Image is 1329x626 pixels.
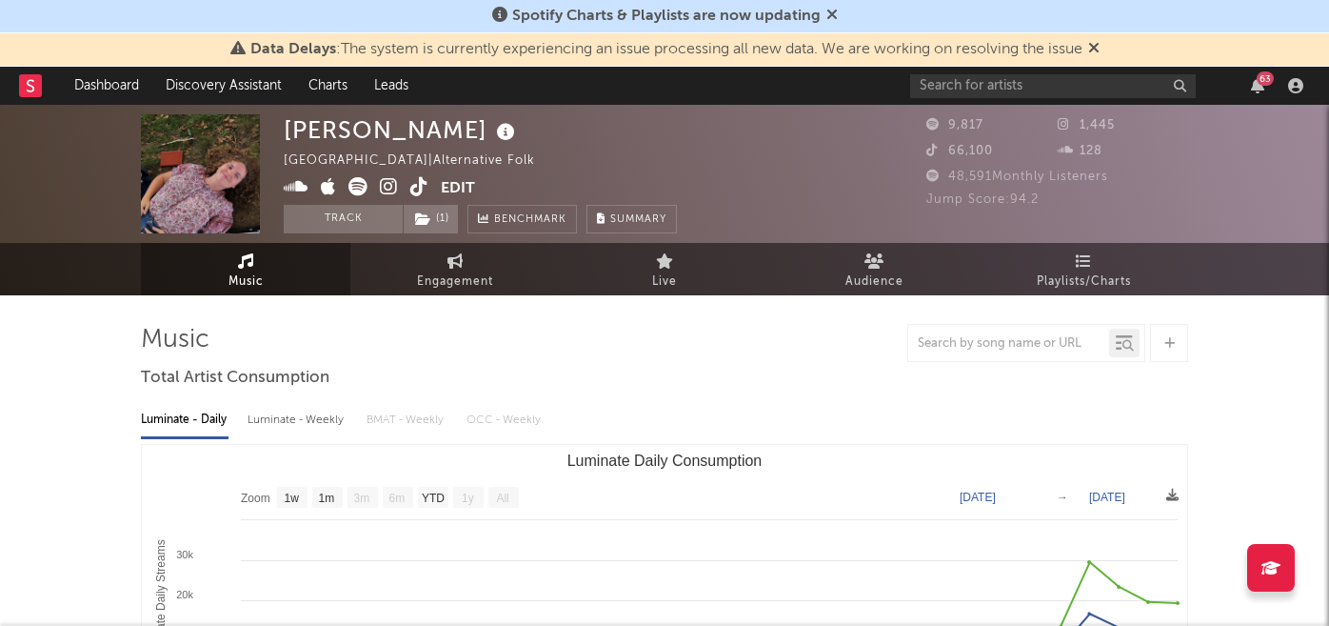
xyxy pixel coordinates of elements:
[417,271,493,293] span: Engagement
[354,492,370,505] text: 3m
[567,453,763,469] text: Luminate Daily Consumption
[350,243,560,295] a: Engagement
[284,150,557,172] div: [GEOGRAPHIC_DATA] | Alternative Folk
[141,243,350,295] a: Music
[241,492,270,505] text: Zoom
[769,243,979,295] a: Audience
[586,205,677,233] button: Summary
[960,491,996,504] text: [DATE]
[319,492,335,505] text: 1m
[1037,271,1131,293] span: Playlists/Charts
[295,67,361,105] a: Charts
[926,193,1039,206] span: Jump Score: 94.2
[441,177,475,201] button: Edit
[494,209,566,232] span: Benchmark
[404,205,458,233] button: (1)
[926,119,983,131] span: 9,817
[284,114,520,146] div: [PERSON_NAME]
[403,205,459,233] span: ( 1 )
[141,367,329,390] span: Total Artist Consumption
[512,9,821,24] span: Spotify Charts & Playlists are now updating
[176,549,193,560] text: 30k
[910,74,1196,98] input: Search for artists
[652,271,677,293] span: Live
[1057,491,1068,504] text: →
[176,589,193,600] text: 20k
[926,171,1108,183] span: 48,591 Monthly Listeners
[462,492,474,505] text: 1y
[496,492,508,505] text: All
[1088,42,1100,57] span: Dismiss
[361,67,422,105] a: Leads
[1089,491,1125,504] text: [DATE]
[285,492,300,505] text: 1w
[389,492,406,505] text: 6m
[908,336,1109,352] input: Search by song name or URL
[1251,78,1264,93] button: 63
[284,205,403,233] button: Track
[845,271,903,293] span: Audience
[1058,119,1115,131] span: 1,445
[61,67,152,105] a: Dashboard
[826,9,838,24] span: Dismiss
[610,214,666,225] span: Summary
[228,271,264,293] span: Music
[250,42,1082,57] span: : The system is currently experiencing an issue processing all new data. We are working on resolv...
[1257,71,1274,86] div: 63
[926,145,993,157] span: 66,100
[248,404,347,436] div: Luminate - Weekly
[467,205,577,233] a: Benchmark
[560,243,769,295] a: Live
[1058,145,1102,157] span: 128
[422,492,445,505] text: YTD
[152,67,295,105] a: Discovery Assistant
[141,404,228,436] div: Luminate - Daily
[979,243,1188,295] a: Playlists/Charts
[250,42,336,57] span: Data Delays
